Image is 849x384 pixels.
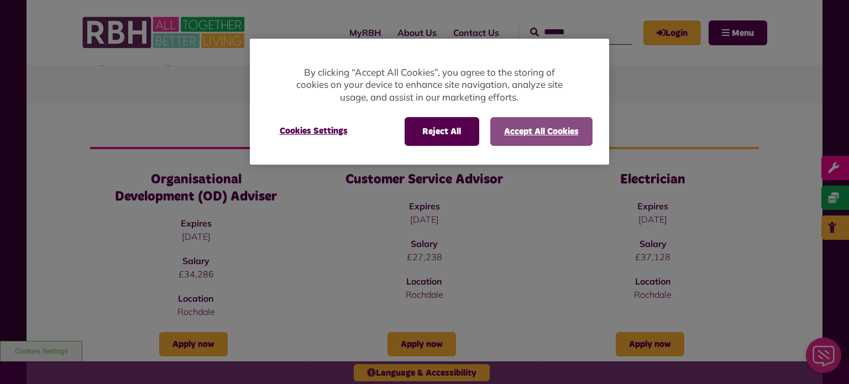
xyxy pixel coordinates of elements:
[294,66,565,104] p: By clicking “Accept All Cookies”, you agree to the storing of cookies on your device to enhance s...
[250,39,609,165] div: Privacy
[490,117,593,146] button: Accept All Cookies
[7,3,42,39] div: Close Web Assistant
[250,39,609,165] div: Cookie banner
[266,117,361,145] button: Cookies Settings
[405,117,479,146] button: Reject All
